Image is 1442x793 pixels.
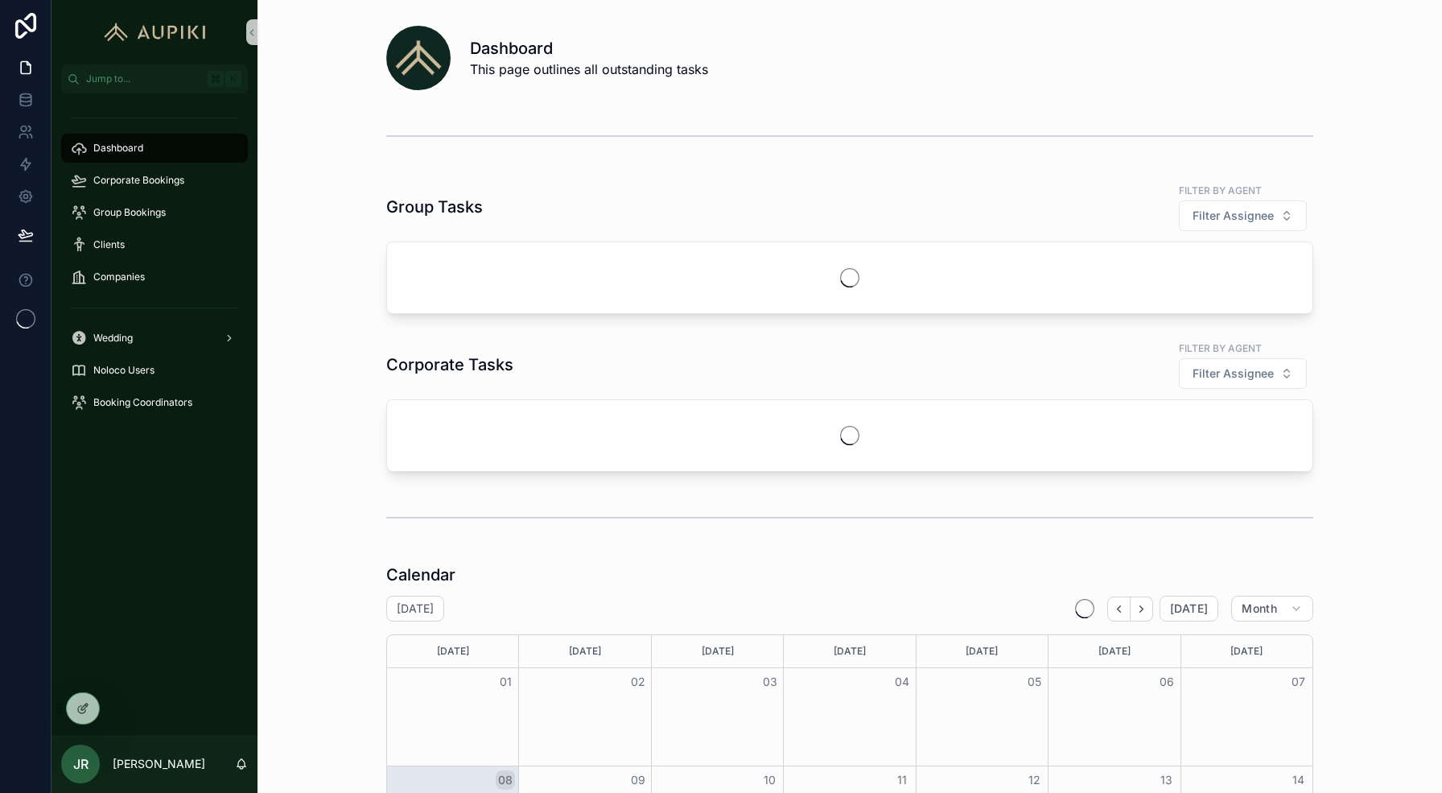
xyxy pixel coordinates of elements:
[386,353,513,376] h1: Corporate Tasks
[86,72,201,85] span: Jump to...
[61,198,248,227] a: Group Bookings
[93,142,143,155] span: Dashboard
[93,206,166,219] span: Group Bookings
[93,174,184,187] span: Corporate Bookings
[61,388,248,417] a: Booking Coordinators
[389,635,516,667] div: [DATE]
[227,72,240,85] span: K
[1179,200,1307,231] button: Select Button
[654,635,781,667] div: [DATE]
[1051,635,1177,667] div: [DATE]
[1024,672,1044,692] button: 05
[51,93,257,438] div: scrollable content
[397,601,434,617] h2: [DATE]
[1157,770,1176,790] button: 13
[470,60,708,79] span: This page outlines all outstanding tasks
[760,770,780,790] button: 10
[521,635,648,667] div: [DATE]
[919,635,1045,667] div: [DATE]
[470,37,708,60] h1: Dashboard
[892,770,912,790] button: 11
[61,166,248,195] a: Corporate Bookings
[496,672,515,692] button: 01
[892,672,912,692] button: 04
[1160,596,1218,622] button: [DATE]
[1131,597,1153,622] button: Next
[113,756,205,772] p: [PERSON_NAME]
[1179,358,1307,389] button: Select Button
[1170,601,1208,616] span: [DATE]
[760,672,780,692] button: 03
[786,635,913,667] div: [DATE]
[1242,601,1277,616] span: Month
[1289,770,1308,790] button: 14
[93,271,145,283] span: Companies
[386,564,455,586] h1: Calendar
[1193,366,1274,382] span: Filter Assignee
[1179,183,1262,197] label: Filter by agent
[61,356,248,385] a: Noloco Users
[61,64,248,93] button: Jump to...K
[628,672,648,692] button: 02
[61,230,248,259] a: Clients
[61,262,248,291] a: Companies
[93,238,125,251] span: Clients
[93,364,154,377] span: Noloco Users
[386,196,483,218] h1: Group Tasks
[1157,672,1176,692] button: 06
[61,134,248,163] a: Dashboard
[93,396,192,409] span: Booking Coordinators
[496,770,515,790] button: 08
[1179,341,1262,355] label: Filter by agent
[1231,596,1313,622] button: Month
[1289,672,1308,692] button: 07
[93,332,133,345] span: Wedding
[1193,208,1274,224] span: Filter Assignee
[97,19,213,45] img: App logo
[73,754,89,774] span: JR
[1184,635,1310,667] div: [DATE]
[628,770,648,790] button: 09
[61,324,248,353] a: Wedding
[1107,597,1131,622] button: Back
[1024,770,1044,790] button: 12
